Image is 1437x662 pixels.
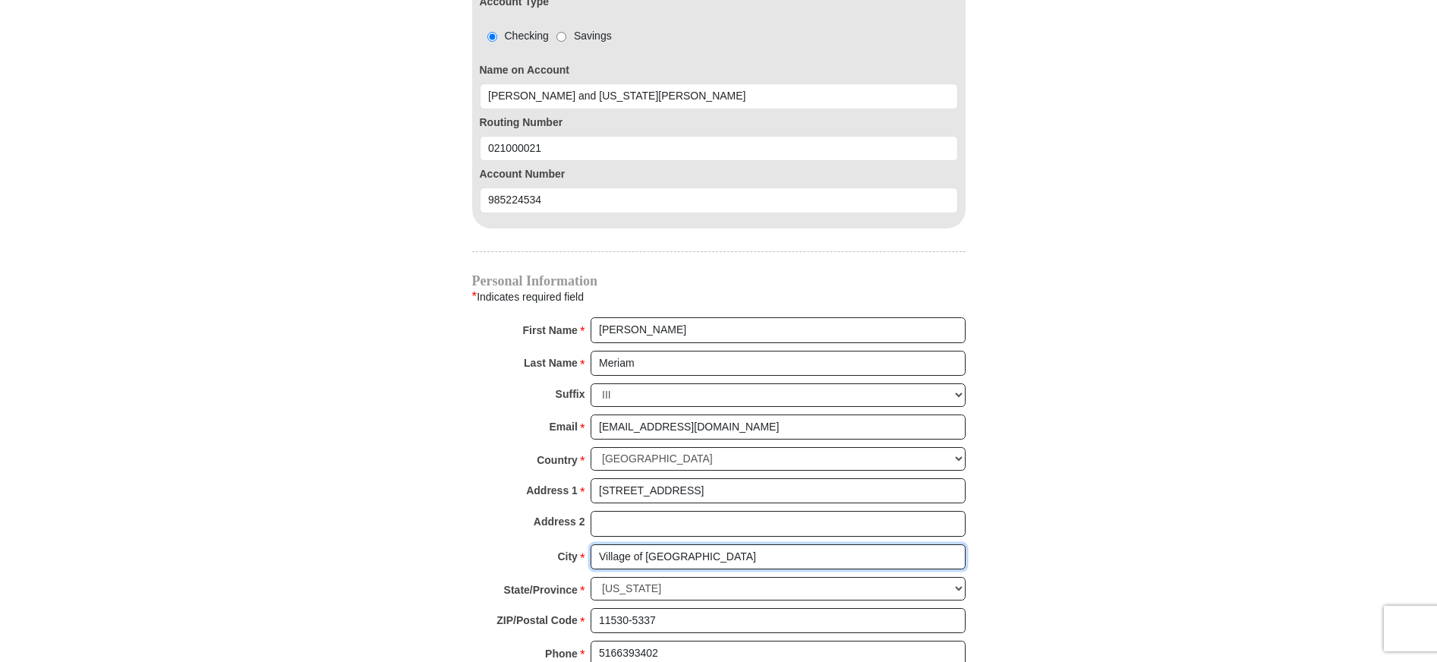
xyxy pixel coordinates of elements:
strong: Country [537,449,578,471]
strong: Last Name [524,352,578,374]
div: Checking Savings [480,28,612,44]
strong: ZIP/Postal Code [496,610,578,631]
strong: City [557,546,577,567]
div: Indicates required field [472,287,966,307]
label: Name on Account [480,62,958,78]
strong: Address 1 [526,480,578,501]
strong: State/Province [504,579,578,601]
strong: Email [550,416,578,437]
strong: Address 2 [534,511,585,532]
h4: Personal Information [472,275,966,287]
label: Routing Number [480,115,958,131]
strong: Suffix [556,383,585,405]
label: Account Number [480,166,958,182]
strong: First Name [523,320,578,341]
